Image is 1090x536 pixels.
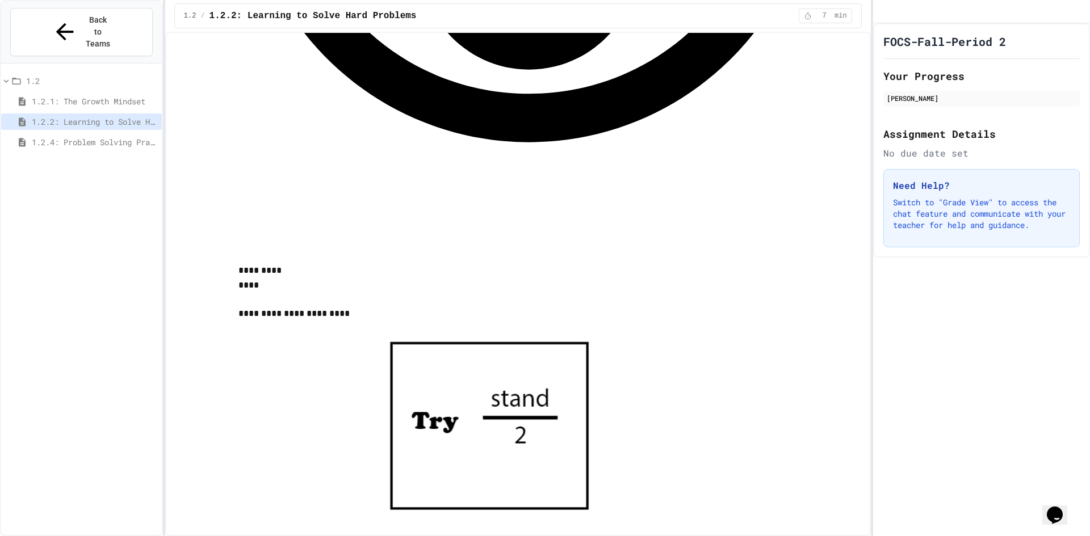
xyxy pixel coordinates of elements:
[200,11,204,20] span: /
[32,116,157,128] span: 1.2.2: Learning to Solve Hard Problems
[32,136,157,148] span: 1.2.4: Problem Solving Practice
[209,9,417,23] span: 1.2.2: Learning to Solve Hard Problems
[835,11,847,20] span: min
[883,33,1006,49] h1: FOCS-Fall-Period 2
[883,146,1080,160] div: No due date set
[883,68,1080,84] h2: Your Progress
[883,126,1080,142] h2: Assignment Details
[26,75,157,87] span: 1.2
[815,11,833,20] span: 7
[32,95,157,107] span: 1.2.1: The Growth Mindset
[85,14,111,50] span: Back to Teams
[184,11,196,20] span: 1.2
[893,197,1070,231] p: Switch to "Grade View" to access the chat feature and communicate with your teacher for help and ...
[10,8,153,56] button: Back to Teams
[1042,491,1079,525] iframe: chat widget
[893,179,1070,192] h3: Need Help?
[887,93,1076,103] div: [PERSON_NAME]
